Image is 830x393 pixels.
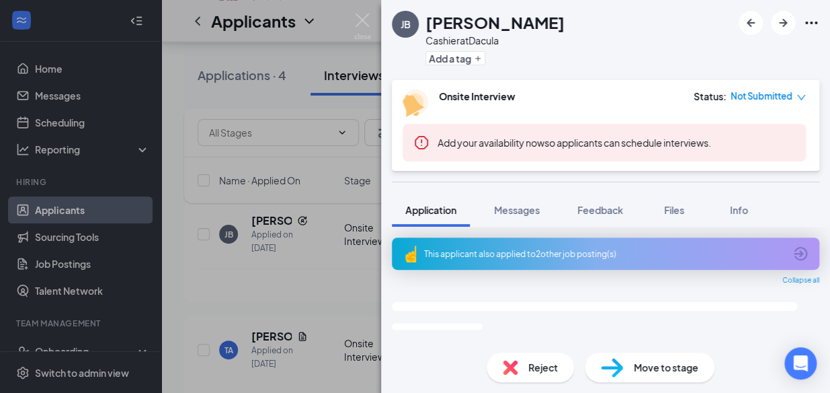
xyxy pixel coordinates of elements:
[425,11,565,34] h1: [PERSON_NAME]
[731,90,792,103] span: Not Submitted
[771,11,795,35] button: ArrowRight
[405,204,456,216] span: Application
[803,15,819,31] svg: Ellipses
[782,275,819,286] span: Collapse all
[694,90,727,103] div: Status :
[792,246,808,262] svg: ArrowCircle
[425,34,565,47] div: Cashier at Dacula
[474,55,482,63] svg: Plus
[577,204,623,216] span: Feedback
[424,248,784,260] div: This applicant also applied to 2 other job posting(s)
[743,15,759,31] svg: ArrowLeftNew
[730,204,748,216] span: Info
[425,51,485,65] button: PlusAdd a tag
[739,11,763,35] button: ArrowLeftNew
[528,360,558,375] span: Reject
[634,360,698,375] span: Move to stage
[494,204,540,216] span: Messages
[401,17,411,31] div: JB
[438,136,544,149] button: Add your availability now
[796,93,806,102] span: down
[439,90,515,102] b: Onsite Interview
[664,204,684,216] span: Files
[413,135,429,151] svg: Error
[784,347,817,380] div: Open Intercom Messenger
[438,137,711,149] span: so applicants can schedule interviews.
[775,15,791,31] svg: ArrowRight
